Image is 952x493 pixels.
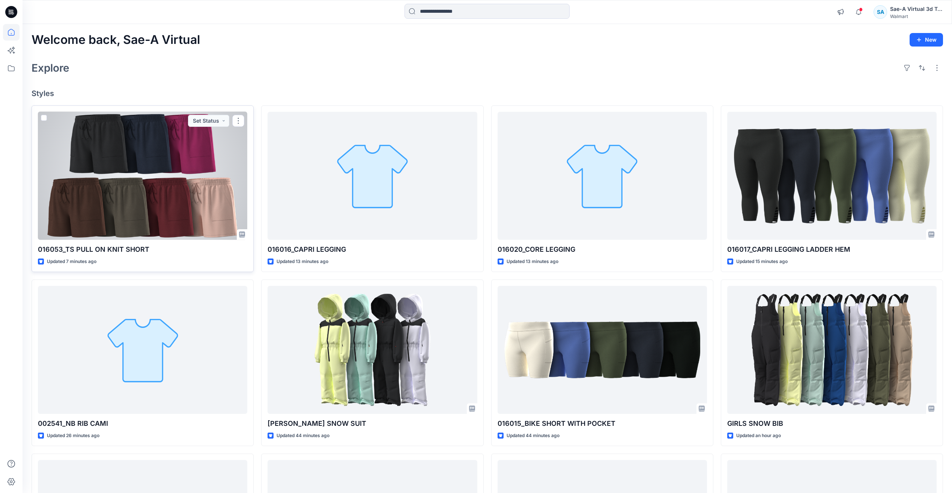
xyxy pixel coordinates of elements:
p: 016020_CORE LEGGING [498,244,707,255]
h2: Welcome back, Sae-A Virtual [32,33,200,47]
p: Updated 13 minutes ago [277,258,328,266]
p: Updated 44 minutes ago [277,432,329,440]
p: Updated 26 minutes ago [47,432,99,440]
a: OZT TODDLER SNOW SUIT [268,286,477,414]
div: Sae-A Virtual 3d Team [890,5,943,14]
p: 016015_BIKE SHORT WITH POCKET [498,418,707,429]
button: New [910,33,943,47]
p: 016053_TS PULL ON KNIT SHORT [38,244,247,255]
h2: Explore [32,62,69,74]
a: 016020_CORE LEGGING [498,112,707,240]
div: Walmart [890,14,943,19]
a: 002541_NB RIB CAMI [38,286,247,414]
h4: Styles [32,89,943,98]
a: GIRLS SNOW BIB [727,286,937,414]
a: 016053_TS PULL ON KNIT SHORT [38,112,247,240]
p: Updated 44 minutes ago [507,432,559,440]
p: Updated 15 minutes ago [736,258,788,266]
p: Updated 7 minutes ago [47,258,96,266]
p: Updated an hour ago [736,432,781,440]
p: Updated 13 minutes ago [507,258,558,266]
div: SA [874,5,887,19]
a: 016016_CAPRI LEGGING [268,112,477,240]
a: 016015_BIKE SHORT WITH POCKET [498,286,707,414]
p: [PERSON_NAME] SNOW SUIT [268,418,477,429]
p: 016016_CAPRI LEGGING [268,244,477,255]
a: 016017_CAPRI LEGGING LADDER HEM [727,112,937,240]
p: 016017_CAPRI LEGGING LADDER HEM [727,244,937,255]
p: GIRLS SNOW BIB [727,418,937,429]
p: 002541_NB RIB CAMI [38,418,247,429]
